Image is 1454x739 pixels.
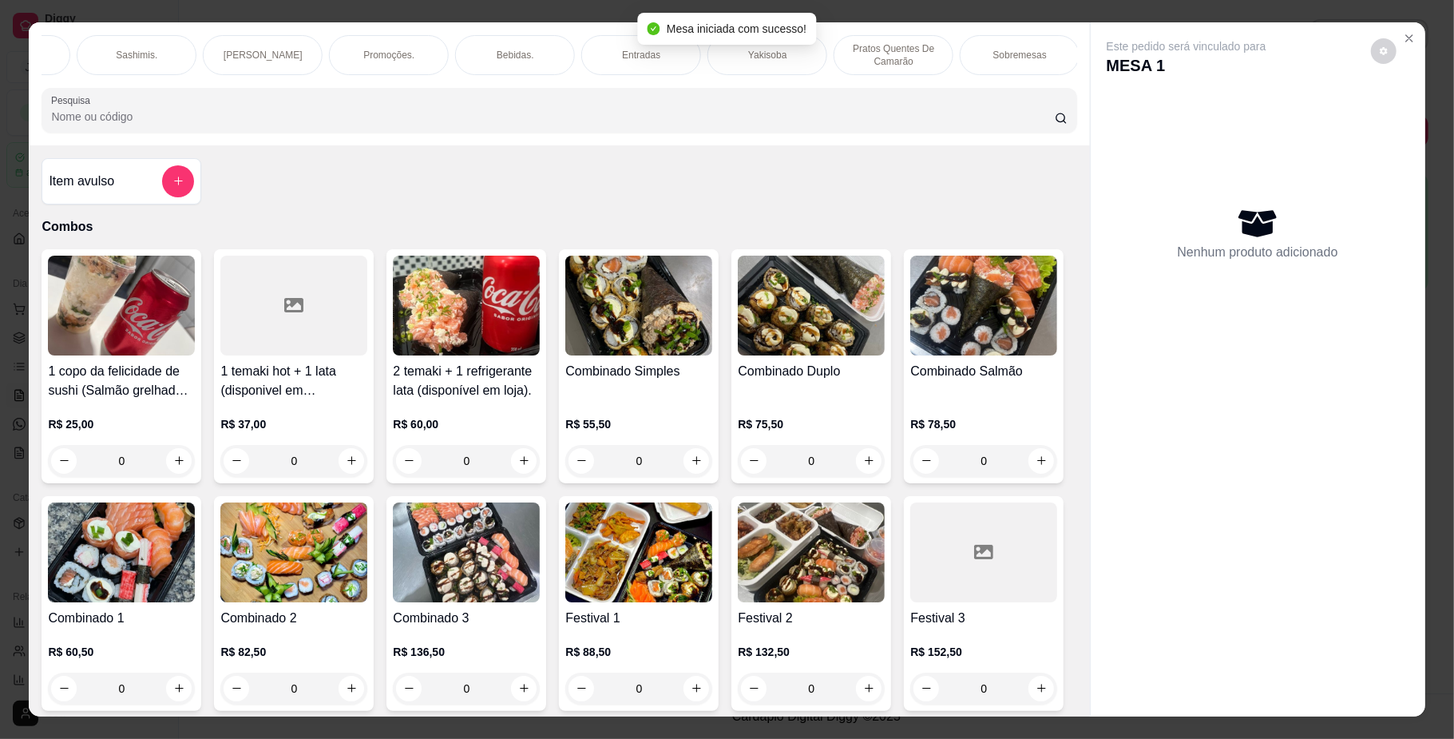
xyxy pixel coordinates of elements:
[847,42,940,68] p: Pratos Quentes De Camarão
[48,644,195,660] p: R$ 60,50
[565,362,712,381] h4: Combinado Simples
[393,416,540,432] p: R$ 60,00
[910,256,1057,356] img: product-image
[42,217,1076,236] p: Combos
[116,49,157,62] p: Sashimis.
[622,49,660,62] p: Entradas
[48,503,195,602] img: product-image
[220,644,367,660] p: R$ 82,50
[738,256,885,356] img: product-image
[1397,26,1422,51] button: Close
[648,22,660,35] span: check-circle
[48,256,195,356] img: product-image
[51,676,77,701] button: decrease-product-quantity
[738,503,885,602] img: product-image
[393,362,540,400] h4: 2 temaki + 1 refrigerante lata (disponível em loja).
[1371,38,1397,64] button: decrease-product-quantity
[49,172,114,191] h4: Item avulso
[910,362,1057,381] h4: Combinado Salmão
[162,165,194,197] button: add-separate-item
[393,644,540,660] p: R$ 136,50
[396,676,422,701] button: decrease-product-quantity
[738,609,885,628] h4: Festival 2
[738,644,885,660] p: R$ 132,50
[48,609,195,628] h4: Combinado 1
[993,49,1047,62] p: Sobremesas
[220,609,367,628] h4: Combinado 2
[910,609,1057,628] h4: Festival 3
[166,448,192,474] button: increase-product-quantity
[339,676,364,701] button: increase-product-quantity
[51,109,1054,125] input: Pesquisa
[48,416,195,432] p: R$ 25,00
[393,503,540,602] img: product-image
[393,609,540,628] h4: Combinado 3
[511,676,537,701] button: increase-product-quantity
[910,416,1057,432] p: R$ 78,50
[220,503,367,602] img: product-image
[51,448,77,474] button: decrease-product-quantity
[224,676,249,701] button: decrease-product-quantity
[910,644,1057,660] p: R$ 152,50
[51,93,96,107] label: Pesquisa
[565,416,712,432] p: R$ 55,50
[1107,54,1266,77] p: MESA 1
[1107,38,1266,54] p: Este pedido será vinculado para
[1178,243,1338,262] p: Nenhum produto adicionado
[565,609,712,628] h4: Festival 1
[565,503,712,602] img: product-image
[220,416,367,432] p: R$ 37,00
[166,676,192,701] button: increase-product-quantity
[748,49,786,62] p: Yakisoba
[224,448,249,474] button: decrease-product-quantity
[667,22,806,35] span: Mesa iniciada com sucesso!
[224,49,303,62] p: [PERSON_NAME]
[220,362,367,400] h4: 1 temaki hot + 1 lata (disponivel em [GEOGRAPHIC_DATA])
[48,362,195,400] h4: 1 copo da felicidade de sushi (Salmão grelhado) 200ml + 1 lata (disponivel em [GEOGRAPHIC_DATA])
[363,49,414,62] p: Promoções.
[565,644,712,660] p: R$ 88,50
[393,256,540,356] img: product-image
[738,416,885,432] p: R$ 75,50
[738,362,885,381] h4: Combinado Duplo
[339,448,364,474] button: increase-product-quantity
[565,256,712,356] img: product-image
[497,49,534,62] p: Bebidas.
